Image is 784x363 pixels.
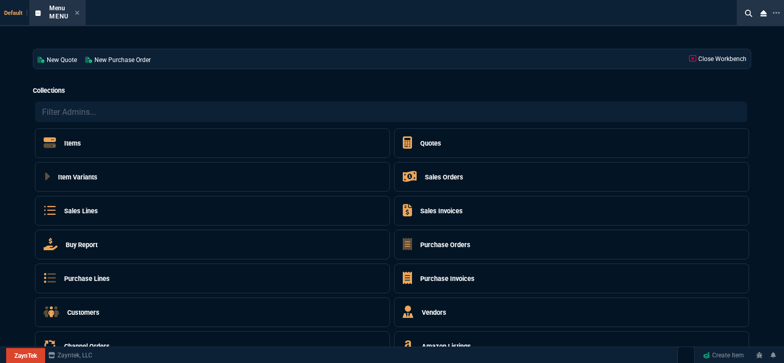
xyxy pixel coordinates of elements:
[33,49,81,69] a: New Quote
[49,12,69,21] p: Menu
[58,172,97,182] h5: Item Variants
[75,9,80,17] nx-icon: Close Tab
[420,240,471,250] h5: Purchase Orders
[35,102,747,122] input: Filter Admins...
[4,10,27,16] span: Default
[685,49,751,69] a: Close Workbench
[420,274,475,284] h5: Purchase Invoices
[64,206,98,216] h5: Sales Lines
[81,49,155,69] a: New Purchase Order
[67,308,100,317] h5: Customers
[45,351,95,360] a: msbcCompanyName
[425,172,463,182] h5: Sales Orders
[699,348,748,363] a: Create Item
[64,274,110,284] h5: Purchase Lines
[420,206,463,216] h5: Sales Invoices
[422,308,446,317] h5: Vendors
[773,8,780,18] nx-icon: Open New Tab
[756,7,771,19] nx-icon: Close Workbench
[49,5,65,12] span: Menu
[33,86,751,95] h5: Collections
[64,341,110,351] h5: Channel Orders
[420,138,441,148] h5: Quotes
[66,240,97,250] h5: Buy Report
[422,341,471,351] h5: Amazon Listings
[741,7,756,19] nx-icon: Search
[64,138,81,148] h5: Items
